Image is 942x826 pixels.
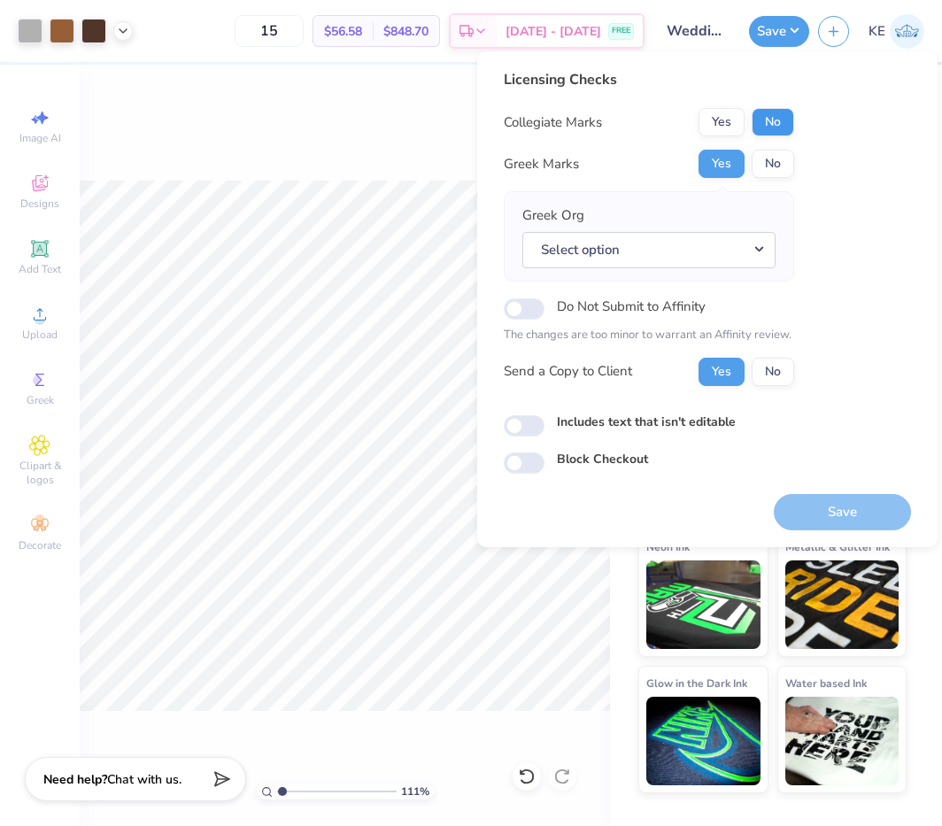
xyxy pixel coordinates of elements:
[752,108,794,136] button: No
[653,13,740,49] input: Untitled Design
[869,14,924,49] a: KE
[699,150,745,178] button: Yes
[890,14,924,49] img: Kent Everic Delos Santos
[504,154,579,174] div: Greek Marks
[749,16,809,47] button: Save
[699,108,745,136] button: Yes
[504,112,602,133] div: Collegiate Marks
[557,295,706,318] label: Do Not Submit to Affinity
[19,131,61,145] span: Image AI
[646,697,761,785] img: Glow in the Dark Ink
[522,205,584,226] label: Greek Org
[557,413,736,431] label: Includes text that isn't editable
[504,327,794,344] p: The changes are too minor to warrant an Affinity review.
[646,674,747,692] span: Glow in the Dark Ink
[506,22,601,41] span: [DATE] - [DATE]
[504,361,632,382] div: Send a Copy to Client
[699,358,745,386] button: Yes
[43,771,107,788] strong: Need help?
[504,69,794,90] div: Licensing Checks
[401,784,429,799] span: 111 %
[646,560,761,649] img: Neon Ink
[752,150,794,178] button: No
[522,232,776,268] button: Select option
[785,674,867,692] span: Water based Ink
[785,560,900,649] img: Metallic & Glitter Ink
[869,21,885,42] span: KE
[785,697,900,785] img: Water based Ink
[612,25,630,37] span: FREE
[752,358,794,386] button: No
[383,22,429,41] span: $848.70
[324,22,362,41] span: $56.58
[557,450,648,468] label: Block Checkout
[22,328,58,342] span: Upload
[19,262,61,276] span: Add Text
[19,538,61,552] span: Decorate
[107,771,181,788] span: Chat with us.
[20,197,59,211] span: Designs
[27,393,54,407] span: Greek
[235,15,304,47] input: – –
[9,459,71,487] span: Clipart & logos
